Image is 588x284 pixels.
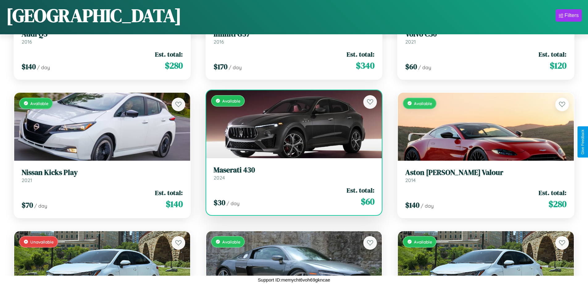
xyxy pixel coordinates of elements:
[214,39,224,45] span: 2016
[421,203,434,209] span: / day
[361,195,374,208] span: $ 60
[22,39,32,45] span: 2016
[22,30,183,45] a: Audi Q52016
[405,61,417,72] span: $ 60
[214,166,375,175] h3: Maserati 430
[22,61,36,72] span: $ 140
[565,12,579,19] div: Filters
[418,64,431,70] span: / day
[155,50,183,59] span: Est. total:
[214,197,225,208] span: $ 30
[22,30,183,39] h3: Audi Q5
[222,239,240,244] span: Available
[165,59,183,72] span: $ 280
[405,30,566,45] a: Volvo C302021
[414,101,432,106] span: Available
[222,98,240,104] span: Available
[22,177,32,183] span: 2021
[414,239,432,244] span: Available
[539,188,566,197] span: Est. total:
[550,59,566,72] span: $ 120
[155,188,183,197] span: Est. total:
[405,200,419,210] span: $ 140
[37,64,50,70] span: / day
[22,168,183,183] a: Nissan Kicks Play2021
[548,198,566,210] span: $ 280
[405,168,566,177] h3: Aston [PERSON_NAME] Valour
[227,200,240,206] span: / day
[6,3,181,28] h1: [GEOGRAPHIC_DATA]
[405,39,416,45] span: 2021
[214,30,375,45] a: Infiniti G372016
[214,30,375,39] h3: Infiniti G37
[347,186,374,195] span: Est. total:
[405,30,566,39] h3: Volvo C30
[405,177,416,183] span: 2014
[405,168,566,183] a: Aston [PERSON_NAME] Valour2014
[356,59,374,72] span: $ 340
[30,101,48,106] span: Available
[22,200,33,210] span: $ 70
[347,50,374,59] span: Est. total:
[229,64,242,70] span: / day
[556,9,582,22] button: Filters
[166,198,183,210] span: $ 140
[539,50,566,59] span: Est. total:
[30,239,54,244] span: Unavailable
[214,175,225,181] span: 2024
[581,129,585,155] div: Give Feedback
[214,61,227,72] span: $ 170
[22,168,183,177] h3: Nissan Kicks Play
[34,203,47,209] span: / day
[258,276,330,284] p: Support ID: memycht6voh69gkncae
[214,166,375,181] a: Maserati 4302024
